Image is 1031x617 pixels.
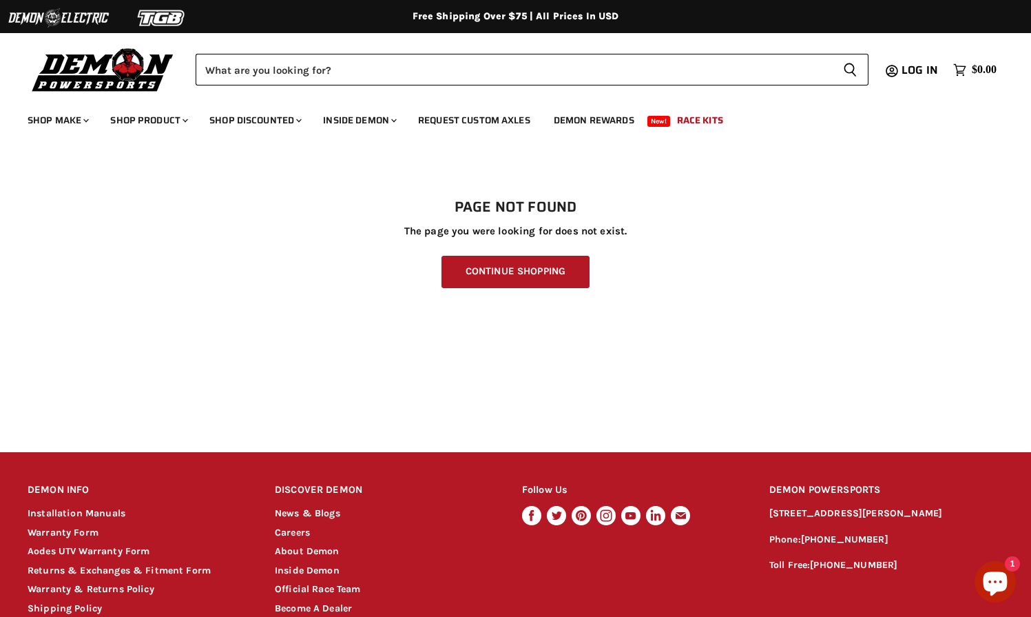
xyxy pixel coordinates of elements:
[441,256,590,288] a: Continue Shopping
[28,474,249,507] h2: DEMON INFO
[196,54,832,85] input: Search
[196,54,868,85] form: Product
[28,225,1003,237] p: The page you were looking for does not exist.
[647,116,671,127] span: New!
[801,534,888,545] a: [PHONE_NUMBER]
[100,106,196,134] a: Shop Product
[895,64,946,77] a: Log in
[275,507,340,519] a: News & Blogs
[199,106,310,134] a: Shop Discounted
[275,527,310,538] a: Careers
[28,507,125,519] a: Installation Manuals
[972,63,997,77] span: $0.00
[970,561,1020,606] inbox-online-store-chat: Shopify online store chat
[543,106,645,134] a: Demon Rewards
[769,558,1003,574] p: Toll Free:
[946,60,1003,80] a: $0.00
[408,106,541,134] a: Request Custom Axles
[28,545,149,557] a: Aodes UTV Warranty Form
[275,583,361,595] a: Official Race Team
[902,61,938,79] span: Log in
[28,583,154,595] a: Warranty & Returns Policy
[810,559,897,571] a: [PHONE_NUMBER]
[110,5,214,31] img: TGB Logo 2
[275,565,340,576] a: Inside Demon
[28,199,1003,216] h1: Page not found
[28,603,102,614] a: Shipping Policy
[275,474,496,507] h2: DISCOVER DEMON
[17,101,993,134] ul: Main menu
[28,527,98,538] a: Warranty Form
[769,474,1003,507] h2: DEMON POWERSPORTS
[275,603,352,614] a: Become A Dealer
[28,565,211,576] a: Returns & Exchanges & Fitment Form
[17,106,97,134] a: Shop Make
[769,532,1003,548] p: Phone:
[28,45,178,94] img: Demon Powersports
[313,106,405,134] a: Inside Demon
[769,506,1003,522] p: [STREET_ADDRESS][PERSON_NAME]
[275,545,340,557] a: About Demon
[522,474,743,507] h2: Follow Us
[7,5,110,31] img: Demon Electric Logo 2
[832,54,868,85] button: Search
[667,106,733,134] a: Race Kits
